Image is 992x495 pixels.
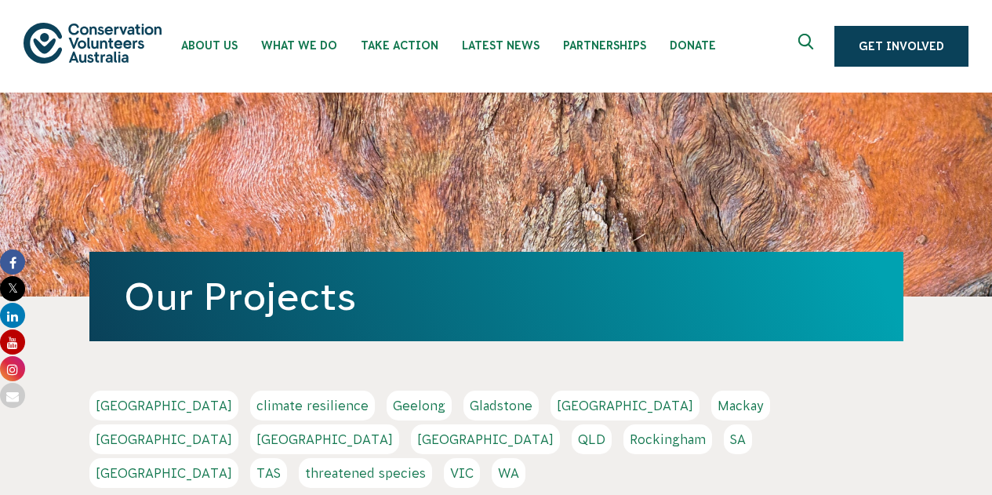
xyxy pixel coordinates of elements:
a: threatened species [299,458,432,488]
span: Partnerships [563,39,646,52]
span: Take Action [361,39,438,52]
a: WA [492,458,525,488]
a: Mackay [711,391,770,420]
a: [GEOGRAPHIC_DATA] [551,391,699,420]
a: [GEOGRAPHIC_DATA] [89,424,238,454]
a: climate resilience [250,391,375,420]
span: About Us [181,39,238,52]
a: Our Projects [124,275,356,318]
a: Gladstone [463,391,539,420]
a: [GEOGRAPHIC_DATA] [89,391,238,420]
img: logo.svg [24,23,162,63]
a: [GEOGRAPHIC_DATA] [250,424,399,454]
button: Expand search box Close search box [789,27,827,65]
span: Latest News [462,39,540,52]
span: What We Do [261,39,337,52]
a: [GEOGRAPHIC_DATA] [89,458,238,488]
a: Rockingham [623,424,712,454]
a: Geelong [387,391,452,420]
span: Donate [670,39,716,52]
a: SA [724,424,752,454]
a: Get Involved [834,26,968,67]
a: TAS [250,458,287,488]
a: [GEOGRAPHIC_DATA] [411,424,560,454]
a: QLD [572,424,612,454]
span: Expand search box [798,34,818,59]
a: VIC [444,458,480,488]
